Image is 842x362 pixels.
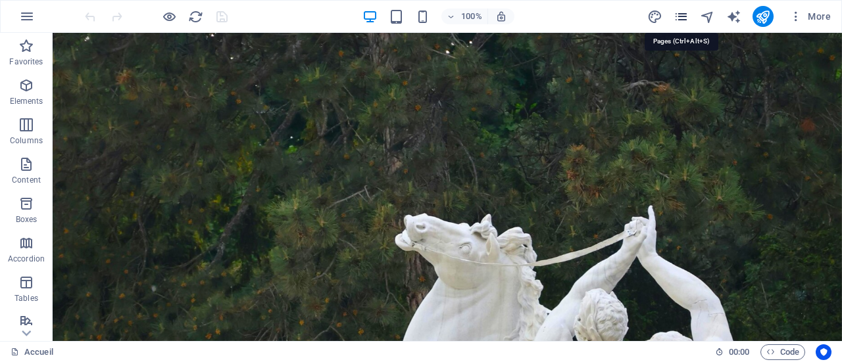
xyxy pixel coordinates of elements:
i: Navigator [700,9,715,24]
i: Publish [755,9,770,24]
span: More [789,10,831,23]
i: Reload page [188,9,203,24]
p: Accordion [8,254,45,264]
i: AI Writer [726,9,741,24]
span: : [738,347,740,357]
button: publish [753,6,774,27]
button: reload [187,9,203,24]
button: navigator [700,9,716,24]
a: Click to cancel selection. Double-click to open Pages [11,344,53,360]
button: More [784,6,836,27]
p: Favorites [9,57,43,67]
h6: 100% [461,9,482,24]
h6: Session time [715,344,750,360]
i: On resize automatically adjust zoom level to fit chosen device. [495,11,507,22]
button: text_generator [726,9,742,24]
span: 00 00 [729,344,749,360]
button: pages [674,9,689,24]
button: design [647,9,663,24]
p: Tables [14,293,38,304]
p: Content [12,175,41,185]
button: Click here to leave preview mode and continue editing [161,9,177,24]
button: Code [760,344,805,360]
button: Usercentrics [816,344,831,360]
button: 100% [441,9,488,24]
p: Boxes [16,214,37,225]
p: Elements [10,96,43,106]
p: Columns [10,135,43,146]
span: Code [766,344,799,360]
